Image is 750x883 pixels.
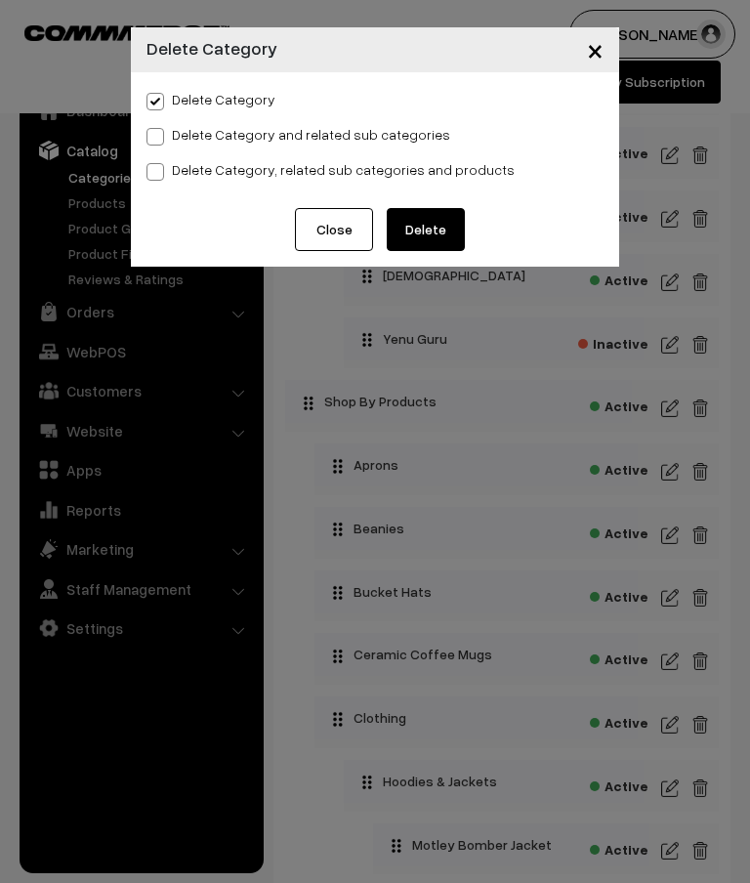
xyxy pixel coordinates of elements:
[146,89,275,109] label: Delete Category
[146,124,450,145] label: Delete Category and related sub categories
[587,31,604,67] span: ×
[146,35,277,62] h4: Delete Category
[295,208,373,251] button: Close
[146,159,515,180] label: Delete Category, related sub categories and products
[571,20,619,80] button: Close
[387,208,465,251] button: Delete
